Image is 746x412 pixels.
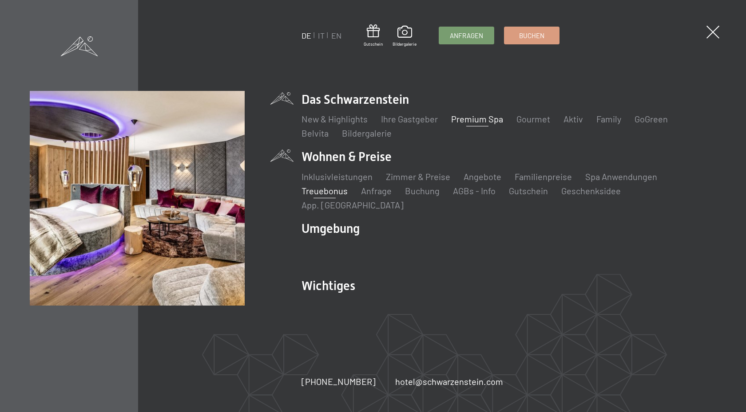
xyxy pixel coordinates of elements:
[515,171,572,182] a: Familienpreise
[516,114,550,124] a: Gourmet
[635,114,668,124] a: GoGreen
[451,114,503,124] a: Premium Spa
[302,185,348,196] a: Treuebonus
[585,171,657,182] a: Spa Anwendungen
[342,128,392,138] a: Bildergalerie
[302,114,368,124] a: New & Highlights
[563,114,583,124] a: Aktiv
[302,171,373,182] a: Inklusivleistungen
[393,41,417,47] span: Bildergalerie
[318,31,325,40] a: IT
[439,27,494,44] a: Anfragen
[331,31,341,40] a: EN
[381,114,438,124] a: Ihre Gastgeber
[302,375,376,388] a: [PHONE_NUMBER]
[450,31,483,40] span: Anfragen
[509,185,548,196] a: Gutschein
[361,185,392,196] a: Anfrage
[386,171,450,182] a: Zimmer & Preise
[504,27,559,44] a: Buchen
[302,200,404,210] a: App. [GEOGRAPHIC_DATA]
[561,185,621,196] a: Geschenksidee
[302,376,376,387] span: [PHONE_NUMBER]
[464,171,501,182] a: Angebote
[596,114,621,124] a: Family
[453,185,496,196] a: AGBs - Info
[302,31,311,40] a: DE
[519,31,544,40] span: Buchen
[364,24,383,47] a: Gutschein
[405,185,440,196] a: Buchung
[364,41,383,47] span: Gutschein
[395,375,503,388] a: hotel@schwarzenstein.com
[393,26,417,47] a: Bildergalerie
[302,128,329,138] a: Belvita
